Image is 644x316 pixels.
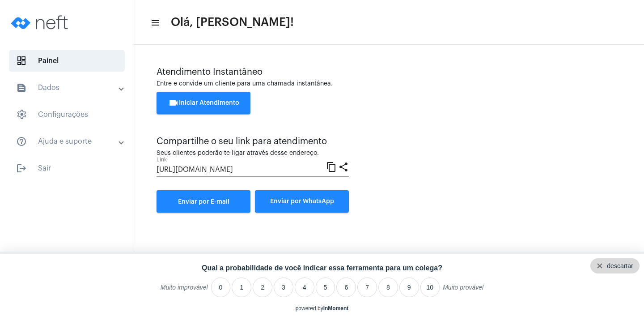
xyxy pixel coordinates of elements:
[296,305,349,312] div: powered by inmoment
[295,278,314,297] li: 4
[16,82,119,93] mat-panel-title: Dados
[5,131,134,152] mat-expansion-panel-header: sidenav iconAjuda e suporte
[157,150,349,157] div: Seus clientes poderão te ligar através desse endereço.
[357,278,377,297] li: 7
[16,109,27,120] span: sidenav icon
[16,163,27,174] mat-icon: sidenav icon
[336,278,356,297] li: 6
[16,136,27,147] mat-icon: sidenav icon
[9,104,125,125] span: Configurações
[274,278,293,297] li: 3
[378,278,398,297] li: 8
[161,284,208,297] label: Muito improvável
[253,278,272,297] li: 2
[255,190,349,213] button: Enviar por WhatsApp
[232,278,251,297] li: 1
[420,278,440,297] li: 10
[211,278,231,297] li: 0
[316,278,335,297] li: 5
[16,82,27,93] mat-icon: sidenav icon
[157,81,622,87] div: Entre e convide um cliente para uma chamada instantânea.
[150,17,159,28] mat-icon: sidenav icon
[178,199,229,205] span: Enviar por E-mail
[607,262,633,269] div: descartar
[326,161,337,172] mat-icon: content_copy
[9,50,125,72] span: Painel
[157,67,622,77] div: Atendimento Instantâneo
[338,161,349,172] mat-icon: share
[399,278,419,297] li: 9
[270,198,334,205] span: Enviar por WhatsApp
[16,56,27,66] span: sidenav icon
[9,158,125,179] span: Sair
[157,137,349,146] div: Compartilhe o seu link para atendimento
[168,100,239,106] span: Iniciar Atendimento
[7,4,74,40] img: logo-neft-novo-2.png
[16,136,119,147] mat-panel-title: Ajuda e suporte
[171,15,294,30] span: Olá, [PERSON_NAME]!
[443,284,483,297] label: Muito provável
[157,190,250,213] a: Enviar por E-mail
[168,98,179,108] mat-icon: videocam
[157,92,250,114] button: Iniciar Atendimento
[590,258,640,273] div: Close survey
[5,77,134,98] mat-expansion-panel-header: sidenav iconDados
[323,305,349,312] a: InMoment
